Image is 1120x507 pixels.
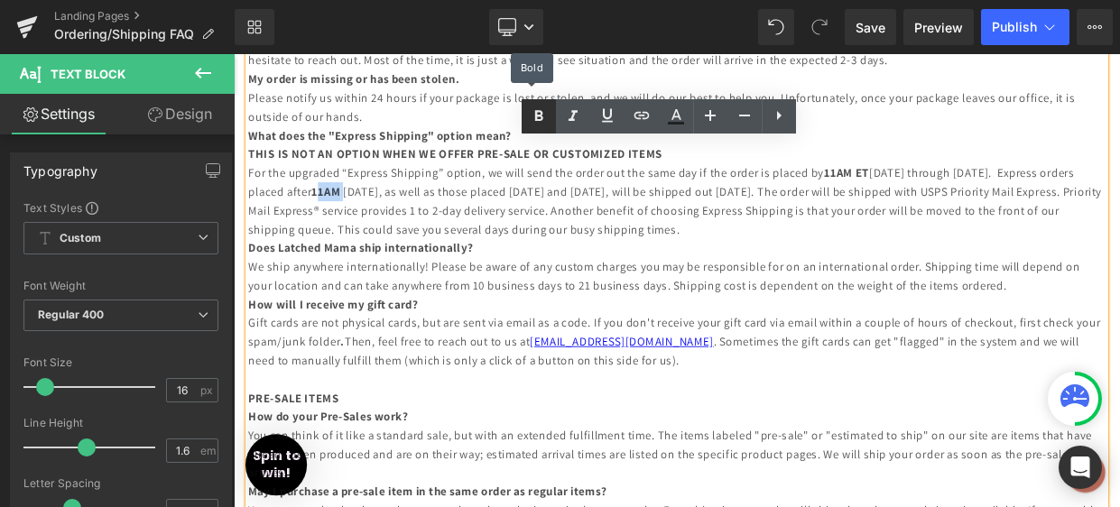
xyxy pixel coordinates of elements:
[856,18,885,37] span: Save
[1059,446,1102,489] div: Open Intercom Messenger
[200,445,216,456] span: em
[18,319,1074,435] p: Gift cards are not physical cards, but are sent via email as a code. If you don't receive your gi...
[18,251,1074,297] p: We ship anywhere internationally! Please be aware of any custom charges you may be responsible fo...
[365,345,591,364] a: [EMAIL_ADDRESS][DOMAIN_NAME]
[18,22,278,41] strong: My order is missing or has been stolen.
[18,114,528,133] strong: THIS IS NOT AN OPTION WHEN WE OFFER PRE-SALE OR CUSTOMIZED ITEMS
[96,160,131,179] strong: 11AM
[51,67,125,81] span: Text Block
[18,299,227,318] strong: How will I receive my gift card?
[23,280,218,292] div: Font Weight
[758,9,794,45] button: Undo
[903,9,974,45] a: Preview
[121,94,238,134] a: Design
[54,27,194,41] span: Ordering/Shipping FAQ
[801,9,838,45] button: Redo
[992,20,1037,34] span: Publish
[23,477,218,490] div: Letter Spacing
[18,91,342,110] strong: What does the "Express Shipping" option mean?
[23,417,218,429] div: Line Height
[38,308,105,321] b: Regular 400
[914,18,963,37] span: Preview
[235,9,274,45] a: New Library
[200,384,216,396] span: px
[23,356,218,369] div: Font Size
[54,9,235,23] a: Landing Pages
[60,231,101,246] b: Custom
[23,200,218,215] div: Text Styles
[1077,9,1113,45] button: More
[18,437,215,456] strong: How do your Pre-Sales work?
[727,137,782,156] strong: 11AM ET
[132,345,137,364] strong: .
[18,42,1074,88] p: Please notify us within 24 hours if your package is lost or stolen, and we will do our best to he...
[23,153,97,179] div: Typography
[18,414,129,433] strong: PRE-SALE ITEMS
[18,135,1074,227] p: For the upgraded “Express Shipping” option, we will send the order out the same day if the order ...
[981,9,1069,45] button: Publish
[18,229,298,248] strong: Does Latched Mama ship internationally?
